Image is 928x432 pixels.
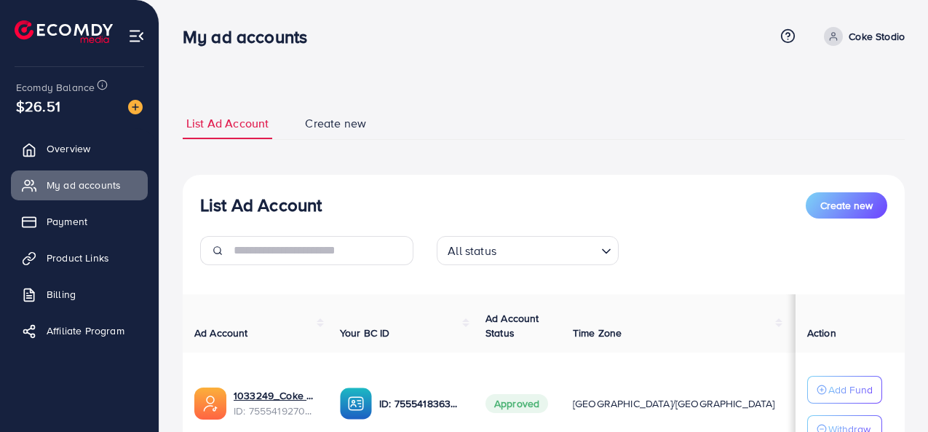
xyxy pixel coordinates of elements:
[47,178,121,192] span: My ad accounts
[11,280,148,309] a: Billing
[11,316,148,345] a: Affiliate Program
[200,195,322,216] h3: List Ad Account
[445,240,499,262] span: All status
[186,115,269,132] span: List Ad Account
[183,26,319,47] h3: My ad accounts
[818,27,905,46] a: Coke Stodio
[47,141,90,156] span: Overview
[11,207,148,236] a: Payment
[15,20,113,43] img: logo
[234,388,317,403] a: 1033249_Coke Stodio 1_1759133170041
[807,326,836,340] span: Action
[485,311,539,340] span: Ad Account Status
[194,388,226,420] img: ic-ads-acc.e4c84228.svg
[573,396,775,411] span: [GEOGRAPHIC_DATA]/[GEOGRAPHIC_DATA]
[47,323,124,338] span: Affiliate Program
[305,115,366,132] span: Create new
[820,198,873,213] span: Create new
[234,404,317,418] span: ID: 7555419270801358849
[11,134,148,163] a: Overview
[47,287,76,302] span: Billing
[501,237,595,262] input: Search for option
[11,243,148,272] a: Product Links
[573,326,622,340] span: Time Zone
[340,388,372,420] img: ic-ba-acc.ded83a64.svg
[234,388,317,418] div: <span class='underline'>1033249_Coke Stodio 1_1759133170041</span></br>7555419270801358849
[194,326,248,340] span: Ad Account
[379,395,462,412] p: ID: 7555418363737128967
[807,376,882,404] button: Add Fund
[11,170,148,200] a: My ad accounts
[16,95,60,117] span: $26.51
[485,394,548,413] span: Approved
[437,236,619,265] div: Search for option
[340,326,390,340] span: Your BC ID
[849,28,905,45] p: Coke Stodio
[828,381,873,398] p: Add Fund
[16,80,95,95] span: Ecomdy Balance
[47,214,87,229] span: Payment
[128,28,145,44] img: menu
[806,192,887,219] button: Create new
[47,251,109,265] span: Product Links
[128,100,143,114] img: image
